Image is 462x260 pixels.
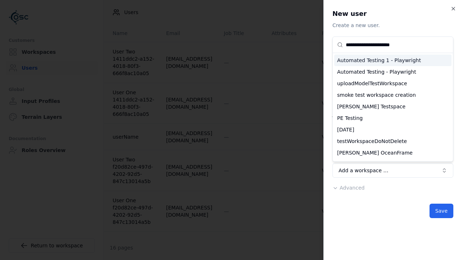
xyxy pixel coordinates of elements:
[334,112,452,124] div: PE Testing
[334,78,452,89] div: uploadModelTestWorkspace
[334,89,452,101] div: smoke test workspace creation
[333,53,453,161] div: Suggestions
[334,159,452,170] div: usama test 4
[334,147,452,159] div: [PERSON_NAME] OceanFrame
[334,124,452,135] div: [DATE]
[334,101,452,112] div: [PERSON_NAME] Testspace
[334,66,452,78] div: Automated Testing - Playwright
[334,55,452,66] div: Automated Testing 1 - Playwright
[334,135,452,147] div: testWorkspaceDoNotDelete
